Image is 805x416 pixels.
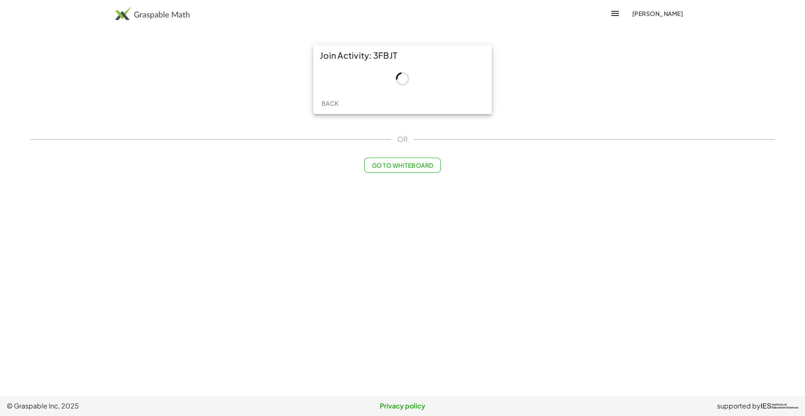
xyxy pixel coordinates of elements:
a: IESInstitute ofEducation Sciences [761,401,798,411]
span: Back [321,99,338,107]
span: Institute of Education Sciences [772,403,798,409]
span: Go to Whiteboard [371,161,433,169]
button: Go to Whiteboard [364,158,440,173]
span: IES [761,402,771,410]
span: © Graspable Inc, 2025 [7,401,270,411]
span: [PERSON_NAME] [632,10,683,17]
a: Privacy policy [270,401,534,411]
button: Back [317,96,343,111]
div: Join Activity: 3FBJT [313,45,492,65]
button: [PERSON_NAME] [625,6,690,21]
span: OR [397,134,408,144]
span: supported by [717,401,761,411]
